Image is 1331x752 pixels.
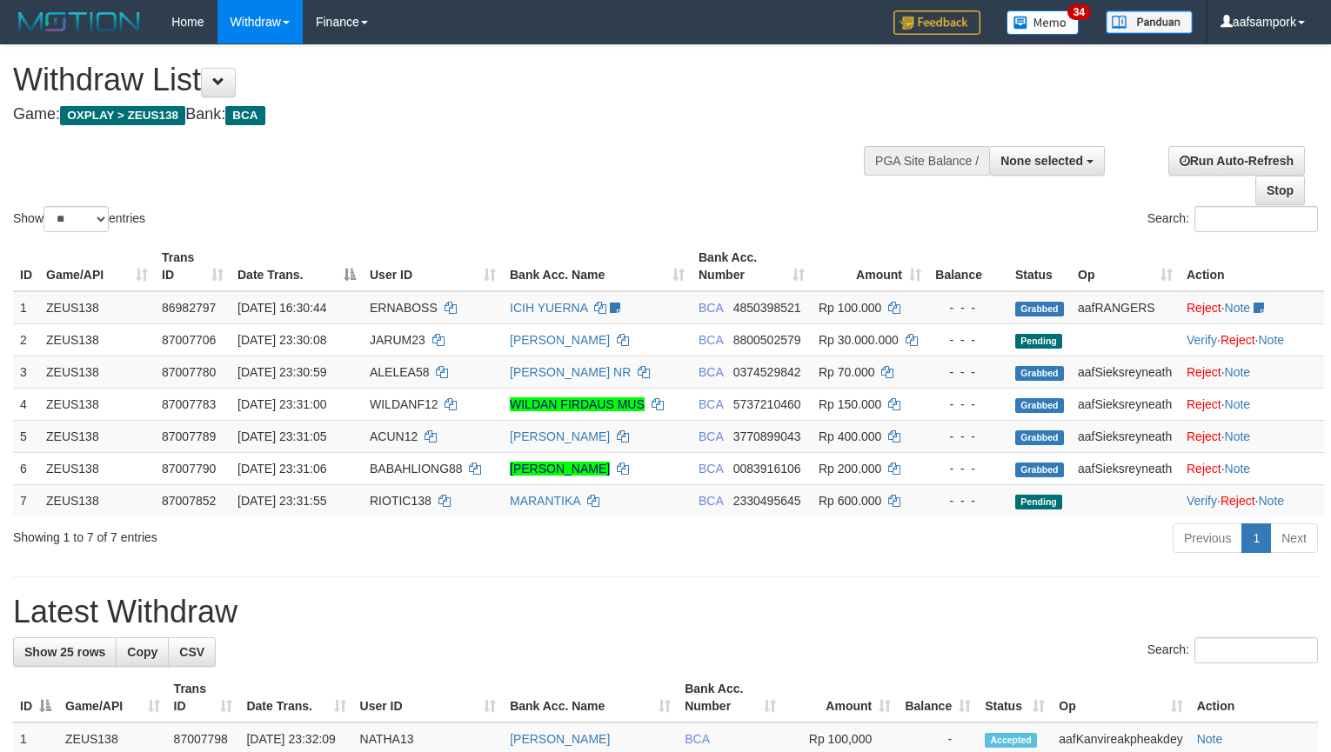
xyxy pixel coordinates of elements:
th: Bank Acc. Number: activate to sort column ascending [678,673,782,722]
td: ZEUS138 [39,484,155,516]
a: ICIH YUERNA [510,301,587,315]
a: Previous [1173,523,1242,553]
span: BCA [685,732,709,746]
span: JARUM23 [370,333,425,347]
input: Search: [1194,637,1318,663]
th: Op: activate to sort column ascending [1071,242,1180,291]
a: Copy [116,637,169,667]
a: Reject [1221,494,1255,508]
a: Note [1225,301,1251,315]
span: 86982797 [162,301,216,315]
span: BABAHLIONG88 [370,462,463,476]
span: Rp 100.000 [819,301,881,315]
label: Search: [1147,206,1318,232]
a: Next [1270,523,1318,553]
span: Rp 600.000 [819,494,881,508]
span: Copy 0374529842 to clipboard [733,365,801,379]
span: BCA [699,429,723,443]
img: Button%20Memo.svg [1007,10,1080,35]
span: BCA [699,397,723,411]
th: User ID: activate to sort column ascending [353,673,504,722]
td: · [1180,356,1324,388]
span: 87007783 [162,397,216,411]
span: BCA [699,462,723,476]
h1: Withdraw List [13,63,870,97]
a: WILDAN FIRDAUS MUS [510,397,645,411]
span: [DATE] 23:30:08 [237,333,326,347]
th: Date Trans.: activate to sort column ascending [239,673,352,722]
span: 87007790 [162,462,216,476]
select: Showentries [43,206,109,232]
th: Balance [928,242,1008,291]
a: Note [1258,333,1284,347]
th: Action [1190,673,1318,722]
span: Pending [1015,334,1062,349]
span: Pending [1015,495,1062,509]
span: WILDANF12 [370,397,438,411]
span: ALELEA58 [370,365,430,379]
a: 1 [1241,523,1271,553]
span: ACUN12 [370,429,418,443]
span: 87007789 [162,429,216,443]
span: Grabbed [1015,430,1064,445]
td: 6 [13,452,39,484]
th: Amount: activate to sort column ascending [812,242,928,291]
td: · · [1180,323,1324,356]
th: Action [1180,242,1324,291]
td: · [1180,388,1324,420]
span: 34 [1067,4,1091,20]
span: Copy 3770899043 to clipboard [733,429,801,443]
span: BCA [699,365,723,379]
td: ZEUS138 [39,420,155,452]
span: BCA [699,494,723,508]
span: Grabbed [1015,302,1064,316]
th: Bank Acc. Name: activate to sort column ascending [503,242,692,291]
div: PGA Site Balance / [864,146,989,176]
span: [DATE] 16:30:44 [237,301,326,315]
td: ZEUS138 [39,356,155,388]
th: Bank Acc. Name: activate to sort column ascending [503,673,678,722]
span: Copy [127,645,157,659]
a: Stop [1255,176,1305,205]
a: Reject [1187,429,1221,443]
span: [DATE] 23:31:06 [237,462,326,476]
span: Grabbed [1015,398,1064,413]
a: Reject [1187,365,1221,379]
label: Search: [1147,637,1318,663]
td: ZEUS138 [39,291,155,324]
div: - - - [935,428,1001,445]
h4: Game: Bank: [13,106,870,123]
td: · · [1180,484,1324,516]
a: Note [1197,732,1223,746]
span: BCA [225,106,264,125]
span: Grabbed [1015,366,1064,381]
span: [DATE] 23:30:59 [237,365,326,379]
span: BCA [699,301,723,315]
span: None selected [1000,154,1083,168]
a: Reject [1221,333,1255,347]
span: Copy 5737210460 to clipboard [733,397,801,411]
span: OXPLAY > ZEUS138 [60,106,185,125]
th: Balance: activate to sort column ascending [898,673,978,722]
td: aafSieksreyneath [1071,388,1180,420]
span: 87007706 [162,333,216,347]
span: RIOTIC138 [370,494,431,508]
a: Note [1225,397,1251,411]
a: [PERSON_NAME] [510,429,610,443]
td: aafSieksreyneath [1071,420,1180,452]
a: Note [1225,365,1251,379]
img: MOTION_logo.png [13,9,145,35]
th: Trans ID: activate to sort column ascending [167,673,240,722]
td: 2 [13,323,39,356]
th: Trans ID: activate to sort column ascending [155,242,231,291]
a: Note [1225,429,1251,443]
span: Rp 70.000 [819,365,875,379]
span: 87007852 [162,494,216,508]
span: BCA [699,333,723,347]
td: ZEUS138 [39,388,155,420]
h1: Latest Withdraw [13,595,1318,629]
th: Amount: activate to sort column ascending [783,673,899,722]
div: - - - [935,363,1001,381]
span: Rp 30.000.000 [819,333,899,347]
a: Verify [1187,333,1217,347]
